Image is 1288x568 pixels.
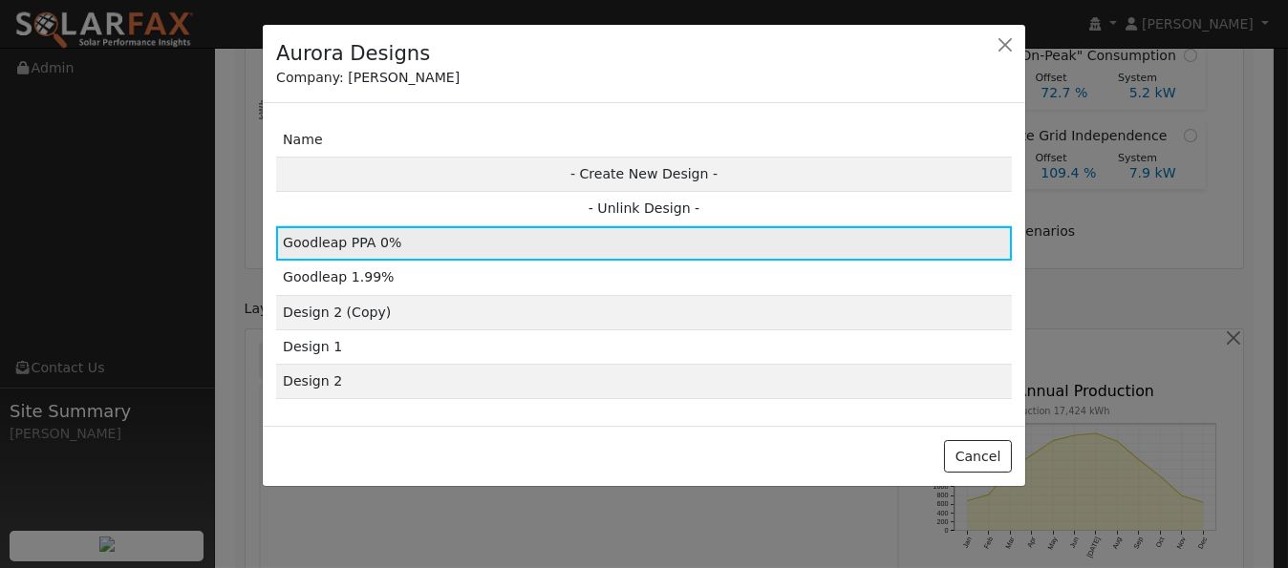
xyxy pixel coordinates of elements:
td: Design 2 [276,364,1012,398]
td: Design 2 (Copy) [276,295,1012,329]
td: Design 1 [276,329,1012,364]
button: Cancel [944,440,1012,473]
td: - Unlink Design - [276,192,1012,226]
h4: Aurora Designs [276,38,430,69]
td: Goodleap PPA 0% [276,226,1012,261]
td: Goodleap 1.99% [276,261,1012,295]
div: Company: [PERSON_NAME] [276,68,1012,88]
td: - Create New Design - [276,157,1012,191]
td: Name [276,123,1012,158]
